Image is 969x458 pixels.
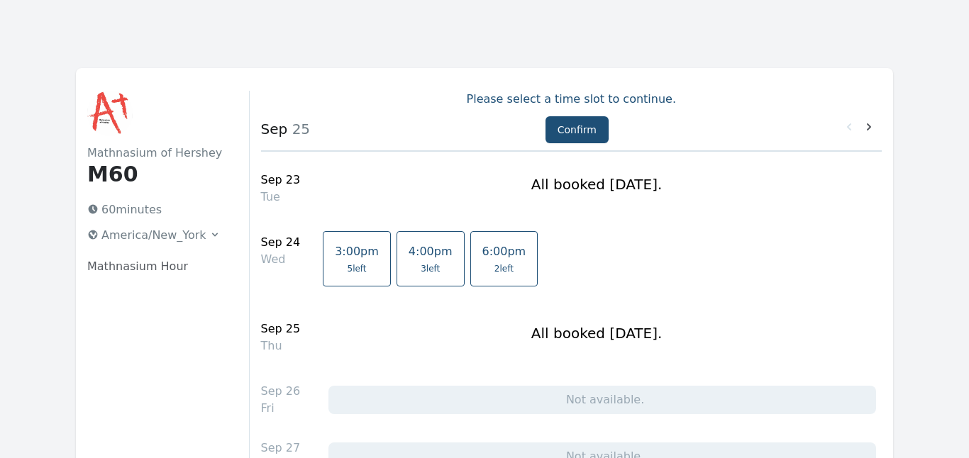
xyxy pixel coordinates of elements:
[261,320,301,337] div: Sep 25
[87,162,226,187] h1: M60
[261,440,301,457] div: Sep 27
[87,91,133,136] img: Mathnasium of Hershey
[261,400,301,417] div: Fri
[335,245,379,258] span: 3:00pm
[261,337,301,354] div: Thu
[87,145,226,162] h2: Mathnasium of Hershey
[261,172,301,189] div: Sep 23
[546,116,609,143] button: Confirm
[287,121,310,138] span: 25
[421,263,440,274] span: 3 left
[482,245,526,258] span: 6:00pm
[494,263,514,274] span: 2 left
[261,383,301,400] div: Sep 26
[347,263,366,274] span: 5 left
[261,234,301,251] div: Sep 24
[261,91,882,108] p: Please select a time slot to continue.
[531,174,663,194] h1: All booked [DATE].
[261,121,288,138] strong: Sep
[531,323,663,343] h1: All booked [DATE].
[87,258,226,275] p: Mathnasium Hour
[409,245,453,258] span: 4:00pm
[328,386,876,414] div: Not available.
[261,251,301,268] div: Wed
[261,189,301,206] div: Tue
[82,199,226,221] p: 60 minutes
[82,224,226,247] button: America/New_York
